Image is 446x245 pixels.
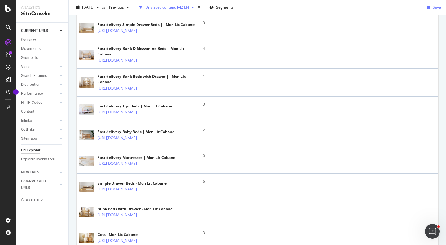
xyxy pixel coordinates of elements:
[203,179,436,184] div: 6
[79,207,94,217] img: main image
[62,36,67,41] img: tab_keywords_by_traffic_grey.svg
[21,196,64,203] a: Analysis Info
[21,28,48,34] div: CURRENT URLS
[425,2,441,12] button: Save
[98,129,174,135] div: Fast delivery Baby Beds | Mon Lit Cabane
[21,196,43,203] div: Analysis Info
[10,16,15,21] img: website_grey.svg
[98,206,173,212] div: Bunk Beds with Drawer - Mon Lit Cabane
[21,81,41,88] div: Distribution
[21,117,32,124] div: Inlinks
[203,46,436,51] div: 4
[433,5,441,10] div: Save
[98,22,195,28] div: Fast delivery Simple Drawer Beds | - Mon Lit Cabane
[21,99,42,106] div: HTTP Codes
[102,5,107,10] span: vs
[21,5,63,10] div: Analytics
[98,57,137,63] a: [URL][DOMAIN_NAME]
[203,230,436,236] div: 3
[79,50,94,60] img: main image
[107,5,124,10] span: Previous
[21,72,58,79] a: Search Engines
[21,63,30,70] div: Visits
[21,156,55,163] div: Explorer Bookmarks
[79,77,94,88] img: main image
[196,4,202,11] div: times
[17,36,22,41] img: tab_domain_overview_orange.svg
[98,103,172,109] div: Fast delivery Tipi Beds | Mon Lit Cabane
[21,108,64,115] a: Content
[24,37,55,41] div: Domain Overview
[79,130,94,140] img: main image
[79,23,94,33] img: main image
[98,232,164,238] div: Cots - Mon Lit Cabane
[21,135,58,142] a: Sitemaps
[203,127,436,133] div: 2
[21,178,52,191] div: DISAPPEARED URLS
[21,81,58,88] a: Distribution
[21,147,64,154] a: Url Explorer
[21,156,64,163] a: Explorer Bookmarks
[79,104,94,115] img: main image
[98,85,137,91] a: [URL][DOMAIN_NAME]
[98,212,137,218] a: [URL][DOMAIN_NAME]
[21,108,34,115] div: Content
[21,135,37,142] div: Sitemaps
[98,186,137,192] a: [URL][DOMAIN_NAME]
[21,117,58,124] a: Inlinks
[21,169,58,176] a: NEW URLS
[82,5,94,10] span: 2025 Sep. 13th
[98,28,137,34] a: [URL][DOMAIN_NAME]
[21,46,64,52] a: Movements
[21,72,47,79] div: Search Engines
[21,90,58,97] a: Performance
[21,28,58,34] a: CURRENT URLS
[13,89,19,95] div: Tooltip anchor
[98,74,198,85] div: Fast delivery Bunk Beds with Drawer | - Mon Lit Cabane
[98,109,137,115] a: [URL][DOMAIN_NAME]
[207,2,236,12] button: Segments
[203,20,436,26] div: 0
[145,5,189,10] div: Urls avec contenu lvl2 EN
[203,153,436,159] div: 0
[21,99,58,106] a: HTTP Codes
[98,181,167,186] div: Simple Drawer Beds - Mon Lit Cabane
[79,182,94,192] img: main image
[203,204,436,210] div: 1
[17,10,30,15] div: v 4.0.25
[203,74,436,79] div: 1
[98,135,137,141] a: [URL][DOMAIN_NAME]
[137,2,196,12] button: Urls avec contenu lvl2 EN
[21,46,41,52] div: Movements
[21,178,58,191] a: DISAPPEARED URLS
[98,155,175,160] div: Fast delivery Mattresses | Mon Lit Cabane
[21,55,64,61] a: Segments
[98,46,198,57] div: Fast delivery Bunk & Mezzanine Beds | Mon Lit Cabane
[425,224,440,239] iframe: Intercom live chat
[203,102,436,107] div: 0
[79,156,94,166] img: main image
[98,160,137,167] a: [URL][DOMAIN_NAME]
[79,233,94,243] img: main image
[216,5,234,10] span: Segments
[107,2,131,12] button: Previous
[21,10,63,17] div: SiteCrawler
[21,37,64,43] a: Overview
[21,169,39,176] div: NEW URLS
[74,2,102,12] button: [DATE]
[68,37,104,41] div: Keywords by Traffic
[98,238,137,244] a: [URL][DOMAIN_NAME]
[21,55,38,61] div: Segments
[21,126,35,133] div: Outlinks
[16,16,68,21] div: Domain: [DOMAIN_NAME]
[21,126,58,133] a: Outlinks
[21,63,58,70] a: Visits
[21,90,43,97] div: Performance
[21,37,36,43] div: Overview
[21,147,40,154] div: Url Explorer
[10,10,15,15] img: logo_orange.svg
